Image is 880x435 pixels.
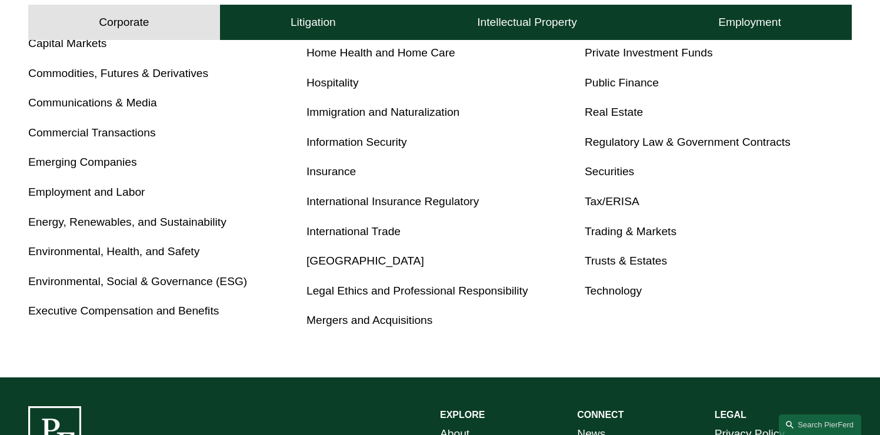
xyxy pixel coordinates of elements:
[577,410,624,420] strong: CONNECT
[306,195,479,208] a: International Insurance Regulatory
[306,314,432,326] a: Mergers and Acquisitions
[585,46,713,59] a: Private Investment Funds
[306,285,528,297] a: Legal Ethics and Professional Responsibility
[28,186,145,198] a: Employment and Labor
[306,255,424,267] a: [GEOGRAPHIC_DATA]
[440,410,485,420] strong: EXPLORE
[28,216,226,228] a: Energy, Renewables, and Sustainability
[718,15,781,29] h4: Employment
[28,96,157,109] a: Communications & Media
[28,126,155,139] a: Commercial Transactions
[585,255,667,267] a: Trusts & Estates
[585,76,659,89] a: Public Finance
[28,156,137,168] a: Emerging Companies
[28,245,199,257] a: Environmental, Health, and Safety
[585,285,642,297] a: Technology
[28,67,208,79] a: Commodities, Futures & Derivatives
[477,15,577,29] h4: Intellectual Property
[306,46,455,59] a: Home Health and Home Care
[306,76,359,89] a: Hospitality
[28,37,106,49] a: Capital Markets
[306,136,407,148] a: Information Security
[585,195,639,208] a: Tax/ERISA
[28,304,219,317] a: Executive Compensation and Benefits
[306,106,459,118] a: Immigration and Naturalization
[585,165,634,178] a: Securities
[306,225,401,237] a: International Trade
[715,410,746,420] strong: LEGAL
[585,225,676,237] a: Trading & Markets
[99,15,149,29] h4: Corporate
[585,106,643,118] a: Real Estate
[585,136,791,148] a: Regulatory Law & Government Contracts
[306,165,356,178] a: Insurance
[28,275,247,287] a: Environmental, Social & Governance (ESG)
[291,15,336,29] h4: Litigation
[779,414,861,435] a: Search this site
